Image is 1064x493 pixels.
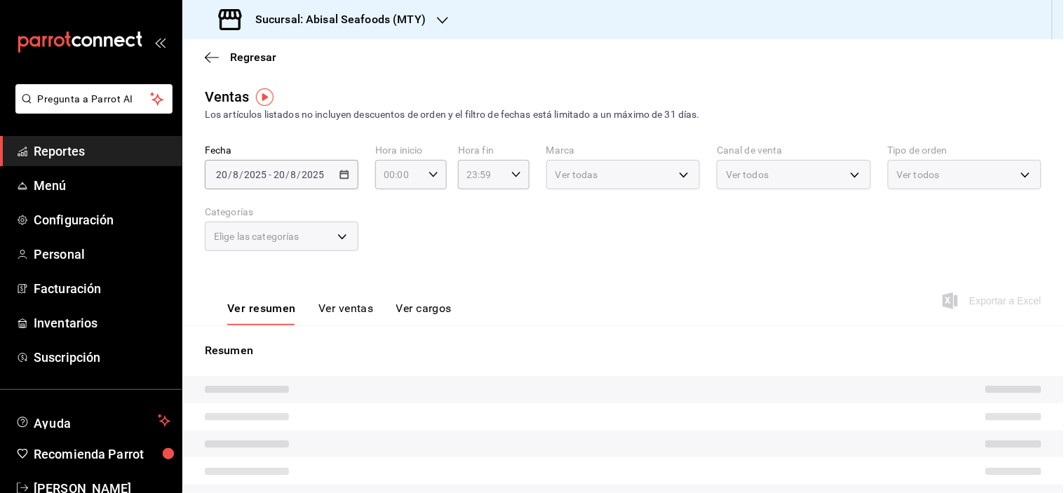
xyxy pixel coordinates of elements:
span: / [285,169,290,180]
span: Ayuda [34,412,152,429]
label: Canal de venta [717,146,870,156]
a: Pregunta a Parrot AI [10,102,173,116]
label: Tipo de orden [888,146,1042,156]
label: Marca [546,146,700,156]
input: ---- [243,169,267,180]
p: Resumen [205,342,1042,359]
span: Suscripción [34,348,170,367]
div: navigation tabs [227,302,452,325]
button: Pregunta a Parrot AI [15,84,173,114]
button: Ver ventas [318,302,374,325]
input: -- [215,169,228,180]
label: Fecha [205,146,358,156]
h3: Sucursal: Abisal Seafoods (MTY) [244,11,426,28]
img: Tooltip marker [256,88,274,106]
button: Ver resumen [227,302,296,325]
div: Ventas [205,86,250,107]
span: Regresar [230,50,276,64]
div: Los artículos listados no incluyen descuentos de orden y el filtro de fechas está limitado a un m... [205,107,1042,122]
input: -- [273,169,285,180]
span: / [297,169,302,180]
button: open_drawer_menu [154,36,166,48]
input: -- [290,169,297,180]
input: -- [232,169,239,180]
label: Hora inicio [375,146,447,156]
span: Configuración [34,210,170,229]
span: Inventarios [34,313,170,332]
input: ---- [302,169,325,180]
span: Facturación [34,279,170,298]
label: Hora fin [458,146,530,156]
span: Elige las categorías [214,229,299,243]
span: Recomienda Parrot [34,445,170,464]
span: Ver todos [726,168,769,182]
span: - [269,169,271,180]
label: Categorías [205,208,358,217]
span: Pregunta a Parrot AI [38,92,151,107]
span: / [228,169,232,180]
button: Regresar [205,50,276,64]
span: Ver todos [897,168,940,182]
span: Menú [34,176,170,195]
span: Personal [34,245,170,264]
span: Reportes [34,142,170,161]
span: / [239,169,243,180]
button: Ver cargos [396,302,452,325]
span: Ver todas [555,168,598,182]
